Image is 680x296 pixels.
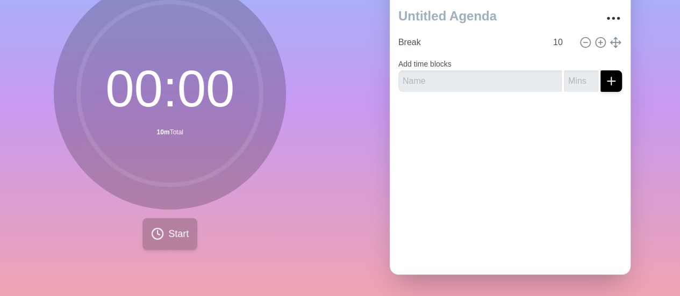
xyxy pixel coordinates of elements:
[398,60,452,68] label: Add time blocks
[398,70,562,92] input: Name
[142,218,197,250] button: Start
[603,8,624,29] button: More
[394,32,547,53] input: Name
[564,70,598,92] input: Mins
[168,227,189,241] span: Start
[549,32,575,53] input: Mins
